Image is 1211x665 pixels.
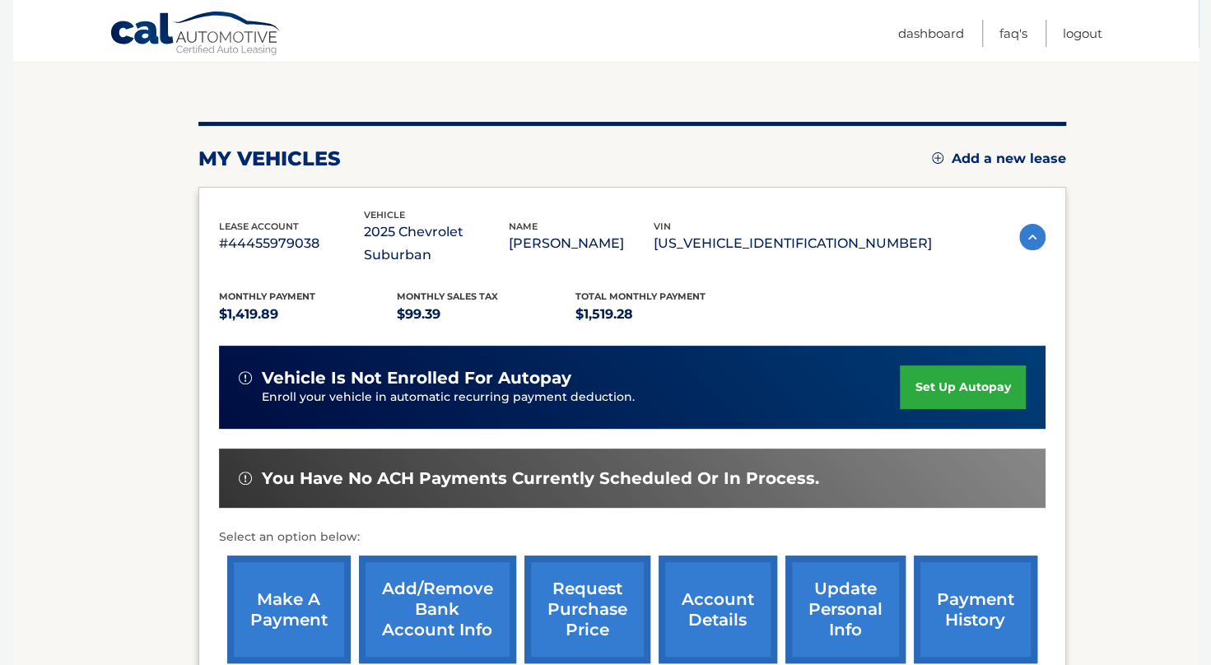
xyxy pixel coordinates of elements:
[219,221,299,232] span: lease account
[524,556,650,663] a: request purchase price
[785,556,906,663] a: update personal info
[898,20,964,47] a: Dashboard
[654,232,932,255] p: [US_VEHICLE_IDENTIFICATION_NUMBER]
[364,221,509,267] p: 2025 Chevrolet Suburban
[932,151,1066,167] a: Add a new lease
[239,472,252,485] img: alert-white.svg
[364,209,405,221] span: vehicle
[198,146,341,171] h2: my vehicles
[1019,224,1046,250] img: accordion-active.svg
[1063,20,1102,47] a: Logout
[219,232,364,255] p: #44455979038
[397,291,498,302] span: Monthly sales Tax
[109,11,282,58] a: Cal Automotive
[654,221,671,232] span: vin
[932,152,943,164] img: add.svg
[999,20,1027,47] a: FAQ's
[219,291,315,302] span: Monthly Payment
[262,468,819,489] span: You have no ACH payments currently scheduled or in process.
[659,556,777,663] a: account details
[575,303,754,326] p: $1,519.28
[509,232,654,255] p: [PERSON_NAME]
[900,365,1025,409] a: set up autopay
[509,221,538,232] span: name
[575,291,706,302] span: Total Monthly Payment
[914,556,1037,663] a: payment history
[359,556,516,663] a: Add/Remove bank account info
[397,303,575,326] p: $99.39
[219,528,1046,547] p: Select an option below:
[219,303,398,326] p: $1,419.89
[239,371,252,384] img: alert-white.svg
[262,388,901,407] p: Enroll your vehicle in automatic recurring payment deduction.
[227,556,351,663] a: make a payment
[262,368,571,388] span: vehicle is not enrolled for autopay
